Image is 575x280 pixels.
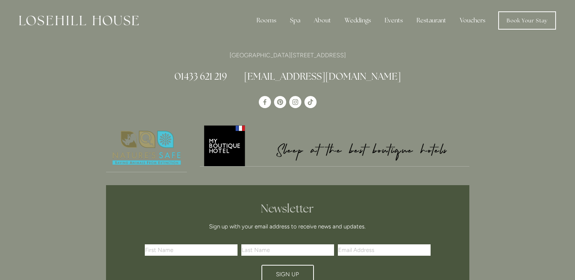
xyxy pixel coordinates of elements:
[276,271,299,278] span: Sign Up
[410,13,452,28] div: Restaurant
[241,244,334,256] input: Last Name
[259,96,271,108] a: Losehill House Hotel & Spa
[147,202,428,216] h2: Newsletter
[250,13,282,28] div: Rooms
[106,124,187,172] img: Nature's Safe - Logo
[304,96,317,108] a: TikTok
[174,70,227,82] a: 01433 621 219
[338,244,431,256] input: Email Address
[274,96,286,108] a: Pinterest
[200,124,469,167] a: My Boutique Hotel - Logo
[498,11,556,30] a: Book Your Stay
[244,70,401,82] a: [EMAIL_ADDRESS][DOMAIN_NAME]
[379,13,409,28] div: Events
[284,13,306,28] div: Spa
[145,244,238,256] input: First Name
[289,96,301,108] a: Instagram
[308,13,337,28] div: About
[147,222,428,231] p: Sign up with your email address to receive news and updates.
[339,13,377,28] div: Weddings
[200,124,469,166] img: My Boutique Hotel - Logo
[454,13,491,28] a: Vouchers
[106,50,469,60] p: [GEOGRAPHIC_DATA][STREET_ADDRESS]
[19,16,139,25] img: Losehill House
